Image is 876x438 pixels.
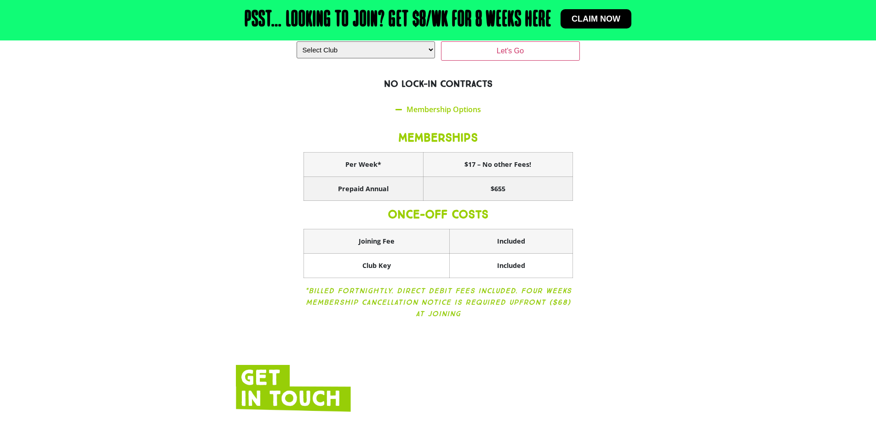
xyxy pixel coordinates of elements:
[303,254,449,278] th: Club Key
[572,15,620,23] span: Claim now
[305,286,572,318] i: *Billed Fortnightly. Direct Debit fees included. Four weeks membership cancellation notice is req...
[303,208,573,222] h3: ONCE-OFF COSTS
[441,41,580,61] input: Let's Go
[297,99,580,120] div: Membership Options
[245,9,551,31] h2: Psst… Looking to join? Get $8/wk for 8 weeks here
[303,153,423,177] th: Per Week*
[407,104,481,114] a: Membership Options
[449,254,573,278] th: Included
[236,78,641,90] h2: NO LOCK-IN CONTRACTS
[423,176,573,201] th: $655
[303,131,573,145] h3: MEMBERSHIPS
[297,120,580,333] div: Membership Options
[303,176,423,201] th: Prepaid Annual
[561,9,631,28] a: Claim now
[423,153,573,177] th: $17 – No other Fees!
[303,229,449,254] th: Joining Fee
[449,229,573,254] th: Included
